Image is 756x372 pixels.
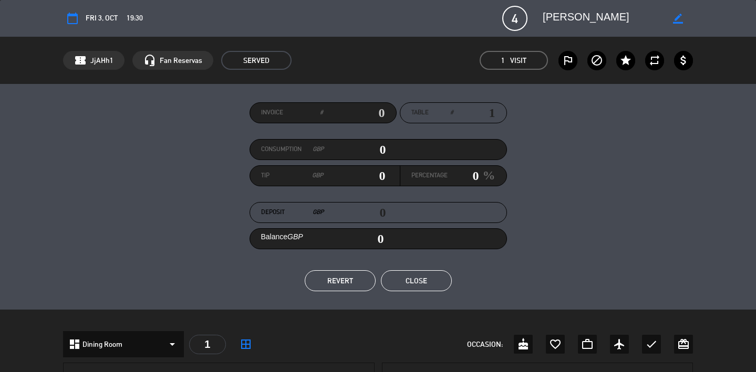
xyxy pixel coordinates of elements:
[74,54,87,67] span: confirmation_number
[166,338,179,350] i: arrow_drop_down
[143,54,156,67] i: headset_mic
[160,55,202,67] span: Fan Reservas
[86,12,118,24] span: Fri 3, Oct
[501,55,505,67] span: 1
[381,270,452,291] button: Close
[261,231,303,243] label: Balance
[448,168,479,184] input: 0
[320,108,323,118] em: #
[673,14,683,24] i: border_color
[502,6,527,31] span: 4
[261,108,323,118] label: Invoice
[510,55,526,67] em: Visit
[517,338,530,350] i: cake
[82,338,122,350] span: Dining Room
[240,338,252,350] i: border_all
[613,338,626,350] i: airplanemode_active
[450,108,453,118] em: #
[305,270,376,291] button: REVERT
[467,338,503,350] span: OCCASION:
[648,54,661,67] i: repeat
[261,144,324,155] label: Consumption
[68,338,81,350] i: dashboard
[591,54,603,67] i: block
[453,105,495,121] input: number
[127,12,143,24] span: 19:30
[261,207,324,218] label: Deposit
[411,108,429,118] span: Table
[581,338,594,350] i: work_outline
[645,338,658,350] i: check
[189,335,226,354] div: 1
[619,54,632,67] i: star
[66,12,79,25] i: calendar_today
[323,105,385,121] input: 0
[63,9,82,28] button: calendar_today
[312,171,323,181] em: GBP
[324,142,386,157] input: 0
[287,232,303,241] em: GBP
[562,54,574,67] i: outlined_flag
[549,338,562,350] i: favorite_border
[323,168,386,184] input: 0
[411,171,448,181] label: Percentage
[313,144,324,155] em: GBP
[479,165,495,186] em: %
[677,54,690,67] i: attach_money
[90,55,113,67] span: JjAHh1
[261,171,324,181] label: Tip
[313,207,324,218] em: GBP
[677,338,690,350] i: card_giftcard
[221,51,292,70] span: SERVED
